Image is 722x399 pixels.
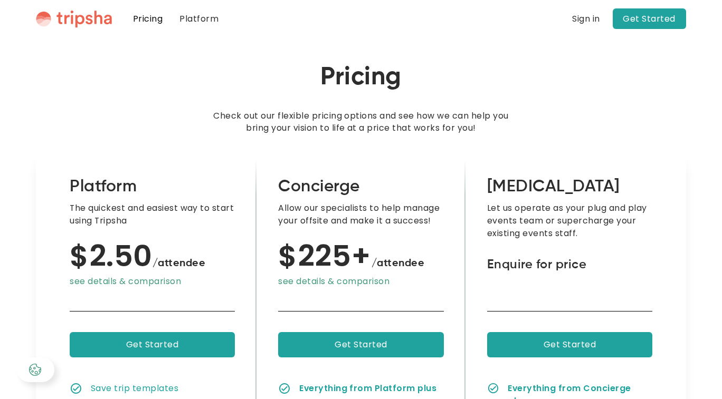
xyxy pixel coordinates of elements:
[487,256,652,274] div: Enquire for price
[211,110,512,135] p: Check out our flexible pricing options and see how we can help you bring your vision to life at a...
[70,256,235,287] a: $2.50/attendeesee details & comparison
[299,382,436,394] strong: Everything from Platform plus
[36,10,112,28] a: home
[278,256,443,287] a: $225+/attendeesee details & comparison
[278,275,443,288] div: see details & comparison
[278,202,443,227] div: Allow our specialists to help manage your offsite and make it a success!
[487,176,652,198] h2: [MEDICAL_DATA]
[487,202,652,239] div: Let us operate as your plug and play events team or supercharge your existing events staff.
[487,332,652,357] a: Get Started
[91,382,178,395] div: Save trip templates
[278,256,443,271] div: $225+
[278,176,443,198] h2: Concierge
[70,202,235,227] div: The quickest and easiest way to start using Tripsha
[278,332,443,357] a: Get Started
[613,8,686,30] a: Get Started
[153,258,205,268] span: /attendee
[70,332,235,357] a: Get Started
[70,275,235,288] div: see details & comparison
[372,258,424,268] span: /attendee
[36,10,112,28] img: Tripsha Logo
[70,256,235,271] div: $2.50
[572,15,600,23] div: Sign in
[320,63,401,93] h1: Pricing
[572,13,600,25] a: Sign in
[70,176,235,198] h2: Platform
